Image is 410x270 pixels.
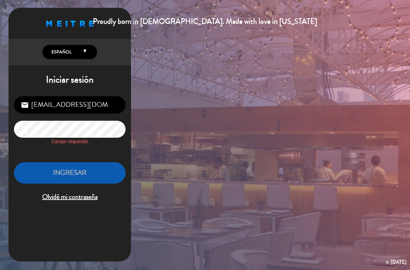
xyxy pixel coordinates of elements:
[14,138,126,146] label: Campo requerido
[9,74,131,86] h1: Iniciar sesión
[14,96,126,114] input: Correo Electrónico
[386,257,407,267] div: v. [DATE]
[14,162,126,184] button: INGRESAR
[21,125,29,134] i: lock
[50,49,71,55] span: Español
[14,191,126,203] span: Olvidé mi contraseña
[21,101,29,109] i: email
